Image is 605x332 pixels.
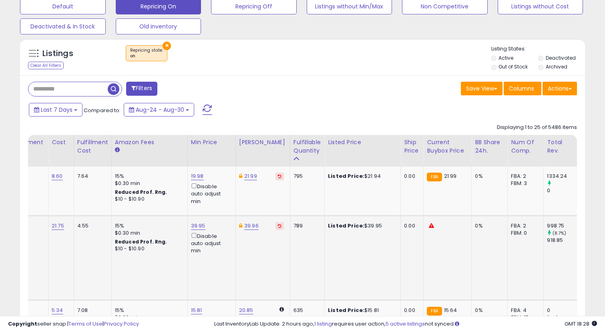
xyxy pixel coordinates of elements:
strong: Copyright [8,320,37,328]
div: FBA: 2 [511,222,537,229]
a: 5 active listings [386,320,425,328]
button: × [163,42,171,50]
div: $0.30 min [115,180,181,187]
a: 19.98 [191,172,204,180]
button: Save View [461,82,502,95]
a: 21.75 [52,222,64,230]
div: 0.00 [404,307,417,314]
a: 20.85 [239,306,253,314]
div: $39.95 [328,222,394,229]
div: Listed Price [328,138,397,147]
button: Old inventory [116,18,201,34]
b: Reduced Prof. Rng. [115,189,167,195]
span: 21.99 [444,172,457,180]
div: 635 [293,307,318,314]
span: Aug-24 - Aug-30 [136,106,184,114]
div: Fulfillable Quantity [293,138,321,155]
span: Compared to: [84,107,121,114]
div: Min Price [191,138,232,147]
button: Deactivated & In Stock [20,18,106,34]
button: Columns [504,82,541,95]
div: 0 [547,307,579,314]
div: on [130,53,163,59]
div: 918.85 [547,237,579,244]
small: (8.7%) [553,230,567,236]
a: Privacy Policy [104,320,139,328]
div: $0.30 min [115,229,181,237]
a: 5.34 [52,306,63,314]
h5: Listings [42,48,73,59]
div: FBM: 0 [511,229,537,237]
div: 1334.24 [547,173,579,180]
div: Last InventoryLab Update: 2 hours ago, requires user action, not synced. [214,320,597,328]
div: 0.00 [404,173,417,180]
div: Amazon Fees [115,138,184,147]
div: 7.08 [77,307,105,314]
small: FBA [427,307,442,316]
div: 998.75 [547,222,579,229]
label: Archived [546,63,567,70]
div: $10 - $10.90 [115,245,181,252]
div: BB Share 24h. [475,138,504,155]
div: 0% [475,222,501,229]
div: seller snap | | [8,320,139,328]
div: 795 [293,173,318,180]
b: Listed Price: [328,306,364,314]
div: 0.00 [404,222,417,229]
a: Terms of Use [68,320,103,328]
div: Clear All Filters [28,62,64,69]
label: Deactivated [546,54,576,61]
div: $15.81 [328,307,394,314]
button: Last 7 Days [29,103,82,117]
span: Columns [509,85,534,93]
div: $21.94 [328,173,394,180]
div: [PERSON_NAME] [239,138,287,147]
div: Fulfillment Cost [77,138,108,155]
div: FBA: 4 [511,307,537,314]
span: Last 7 Days [41,106,72,114]
small: Amazon Fees. [115,147,120,154]
div: 0 [547,187,579,194]
b: Listed Price: [328,172,364,180]
div: Total Rev. [547,138,576,155]
div: FBA: 2 [511,173,537,180]
div: 789 [293,222,318,229]
a: 39.95 [191,222,205,230]
a: 8.60 [52,172,63,180]
span: 2025-09-7 18:28 GMT [565,320,597,328]
button: Aug-24 - Aug-30 [124,103,194,117]
div: FBM: 3 [511,180,537,187]
small: FBA [427,173,442,181]
div: Ship Price [404,138,420,155]
div: Fulfillment [12,138,45,147]
span: Repricing state : [130,47,163,59]
button: Filters [126,82,157,96]
a: 21.99 [244,172,257,180]
a: 39.96 [244,222,259,230]
a: 1 listing [314,320,332,328]
div: 15% [115,222,181,229]
div: Cost [52,138,70,147]
div: 0% [475,307,501,314]
div: 7.64 [77,173,105,180]
div: 0% [475,173,501,180]
b: Listed Price: [328,222,364,229]
div: Num of Comp. [511,138,540,155]
button: Actions [543,82,577,95]
label: Active [498,54,513,61]
span: 15.64 [444,306,457,314]
div: Disable auto adjust min [191,231,229,255]
div: 15% [115,307,181,314]
div: Displaying 1 to 25 of 5486 items [497,124,577,131]
div: 4.55 [77,222,105,229]
b: Reduced Prof. Rng. [115,238,167,245]
p: Listing States: [491,45,585,53]
label: Out of Stock [498,63,528,70]
div: Disable auto adjust min [191,182,229,205]
a: 15.81 [191,306,202,314]
div: $10 - $10.90 [115,196,181,203]
div: Current Buybox Price [427,138,468,155]
div: 15% [115,173,181,180]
